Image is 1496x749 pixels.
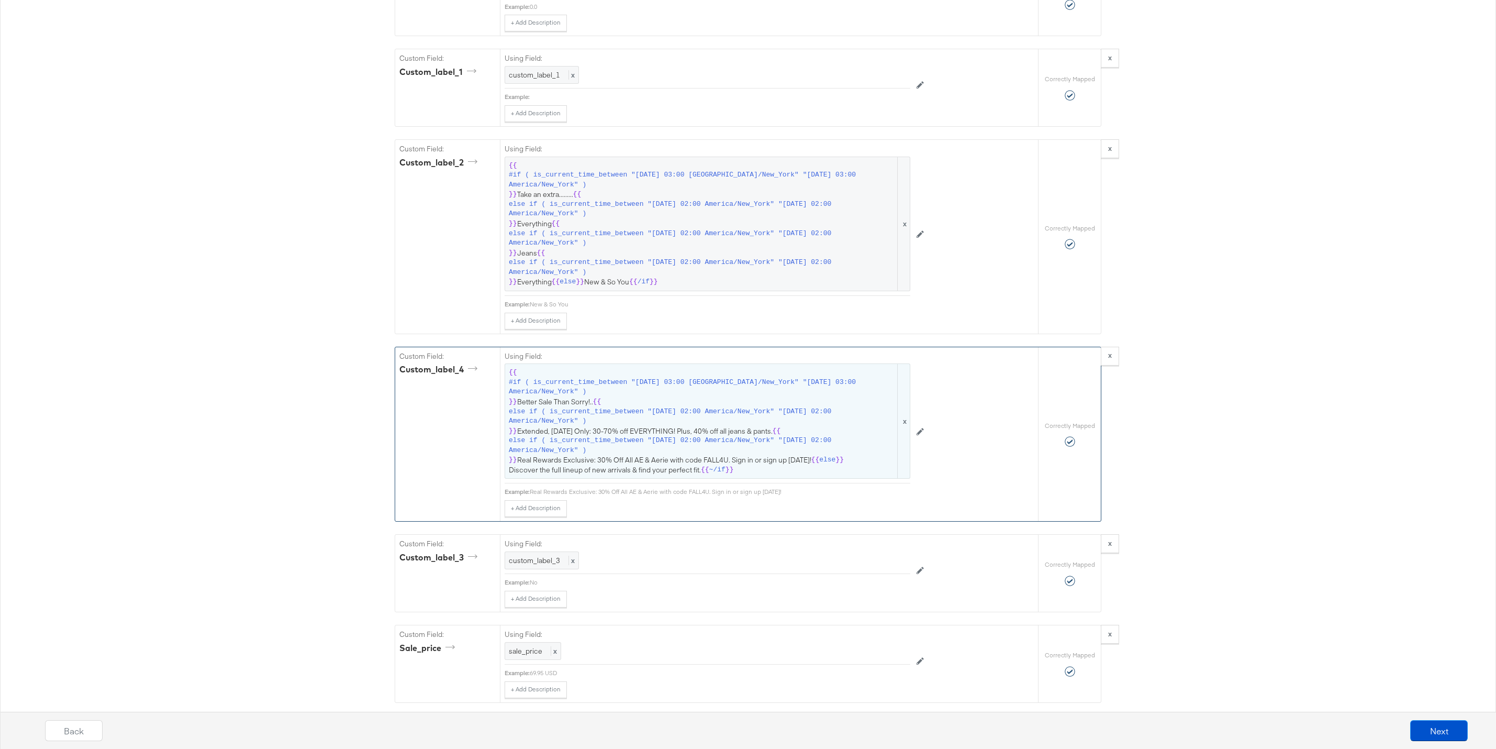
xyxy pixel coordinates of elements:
[399,364,481,376] div: custom_label_4
[568,556,575,565] span: x
[399,642,459,654] div: sale_price
[1101,534,1119,553] button: x
[1108,350,1112,360] strong: x
[399,157,481,169] div: custom_label_2
[1045,560,1095,569] label: Correctly Mapped
[505,3,530,11] div: Example:
[509,170,896,190] span: #if ( is_current_time_between "[DATE] 03:00 [GEOGRAPHIC_DATA]/New_York" "[DATE] 03:00 America/New...
[509,229,896,248] span: else if ( is_current_time_between "[DATE] 02:00 America/New_York" "[DATE] 02:00 America/New_York" )
[835,455,844,465] span: }}
[1108,144,1112,153] strong: x
[399,539,496,549] label: Custom Field:
[1045,422,1095,430] label: Correctly Mapped
[537,248,545,258] span: {{
[509,436,896,455] span: else if ( is_current_time_between "[DATE] 02:00 America/New_York" "[DATE] 02:00 America/New_York" )
[505,105,567,122] button: + Add Description
[1045,651,1095,659] label: Correctly Mapped
[399,552,481,564] div: custom_label_3
[629,277,638,287] span: {{
[505,144,910,154] label: Using Field:
[505,500,567,517] button: + Add Description
[701,465,709,475] span: {{
[509,258,896,277] span: else if ( is_current_time_between "[DATE] 02:00 America/New_York" "[DATE] 02:00 America/New_York" )
[509,455,517,465] span: }}
[505,351,910,361] label: Using Field:
[505,578,530,587] div: Example:
[568,70,575,80] span: x
[650,277,658,287] span: }}
[505,488,530,496] div: Example:
[593,397,601,407] span: {{
[399,351,496,361] label: Custom Field:
[1101,49,1119,68] button: x
[1045,75,1095,83] label: Correctly Mapped
[709,465,725,475] span: ~/if
[819,455,835,465] span: else
[552,219,560,229] span: {{
[530,3,910,11] div: 0.0
[509,556,560,565] span: custom_label_3
[509,70,560,80] span: custom_label_1
[725,465,734,475] span: }}
[530,488,910,496] div: Real Rewards Exclusive: 30% Off All AE & Aerie with code FALL4U. Sign in or sign up [DATE]!
[505,591,567,608] button: + Add Description
[811,455,820,465] span: {{
[1108,538,1112,548] strong: x
[505,681,567,698] button: + Add Description
[509,397,517,407] span: }}
[509,200,896,219] span: else if ( is_current_time_between "[DATE] 02:00 America/New_York" "[DATE] 02:00 America/New_York" )
[530,578,910,587] div: No
[509,378,896,397] span: #if ( is_current_time_between "[DATE] 03:00 [GEOGRAPHIC_DATA]/New_York" "[DATE] 03:00 America/New...
[509,161,517,171] span: {{
[509,277,517,287] span: }}
[773,426,781,436] span: {{
[1108,53,1112,62] strong: x
[399,53,496,63] label: Custom Field:
[1101,625,1119,644] button: x
[399,144,496,154] label: Custom Field:
[45,720,103,741] button: Back
[509,368,906,475] span: Better Sale Than Sorry!.. Extended, [DATE] Only: 30-70% off EVERYTHING! Plus, 40% off all jeans &...
[1410,720,1468,741] button: Next
[509,161,906,287] span: Take an extra......... Everything Jeans Everything New & So You
[1045,224,1095,233] label: Correctly Mapped
[552,277,560,287] span: {{
[560,277,576,287] span: else
[505,93,530,101] div: Example:
[530,300,910,309] div: New & So You
[505,630,910,640] label: Using Field:
[1108,629,1112,638] strong: x
[1101,139,1119,158] button: x
[573,190,582,200] span: {{
[505,300,530,309] div: Example:
[897,157,910,291] span: x
[505,15,567,31] button: + Add Description
[505,539,910,549] label: Using Field:
[509,646,542,656] span: sale_price
[576,277,584,287] span: }}
[505,53,910,63] label: Using Field:
[505,313,567,329] button: + Add Description
[530,669,910,677] div: 69.95 USD
[1101,347,1119,366] button: x
[509,426,517,436] span: }}
[638,277,650,287] span: /if
[505,669,530,677] div: Example:
[551,646,557,656] span: x
[509,190,517,200] span: }}
[509,407,896,426] span: else if ( is_current_time_between "[DATE] 02:00 America/New_York" "[DATE] 02:00 America/New_York" )
[509,248,517,258] span: }}
[399,66,480,78] div: custom_label_1
[509,219,517,229] span: }}
[509,368,517,378] span: {{
[897,364,910,478] span: x
[399,630,496,640] label: Custom Field:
